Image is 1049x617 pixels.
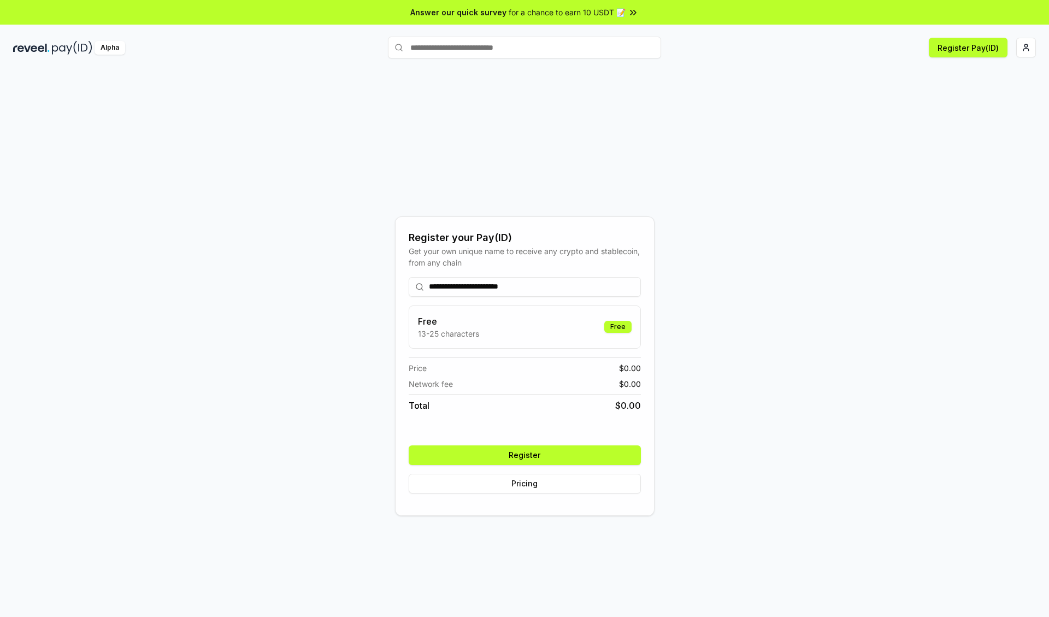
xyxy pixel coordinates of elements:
[418,328,479,339] p: 13-25 characters
[619,362,641,374] span: $ 0.00
[409,378,453,390] span: Network fee
[509,7,626,18] span: for a chance to earn 10 USDT 📝
[409,230,641,245] div: Register your Pay(ID)
[409,362,427,374] span: Price
[409,445,641,465] button: Register
[929,38,1007,57] button: Register Pay(ID)
[604,321,632,333] div: Free
[95,41,125,55] div: Alpha
[409,399,429,412] span: Total
[409,474,641,493] button: Pricing
[615,399,641,412] span: $ 0.00
[13,41,50,55] img: reveel_dark
[619,378,641,390] span: $ 0.00
[410,7,506,18] span: Answer our quick survey
[409,245,641,268] div: Get your own unique name to receive any crypto and stablecoin, from any chain
[418,315,479,328] h3: Free
[52,41,92,55] img: pay_id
